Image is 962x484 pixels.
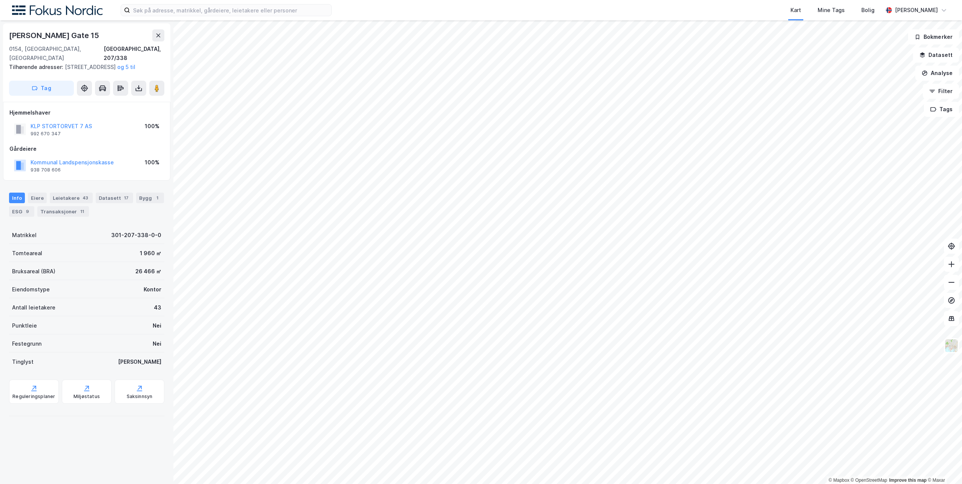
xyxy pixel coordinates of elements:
[12,339,41,348] div: Festegrunn
[153,194,161,202] div: 1
[908,29,959,44] button: Bokmerker
[895,6,938,15] div: [PERSON_NAME]
[136,193,164,203] div: Bygg
[818,6,845,15] div: Mine Tags
[924,448,962,484] div: Kontrollprogram for chat
[12,267,55,276] div: Bruksareal (BRA)
[923,84,959,99] button: Filter
[12,5,103,15] img: fokus-nordic-logo.8a93422641609758e4ac.png
[127,394,153,400] div: Saksinnsyn
[9,193,25,203] div: Info
[31,167,61,173] div: 938 708 606
[145,122,159,131] div: 100%
[924,102,959,117] button: Tags
[790,6,801,15] div: Kart
[12,303,55,312] div: Antall leietakere
[37,206,89,217] div: Transaksjoner
[130,5,331,16] input: Søk på adresse, matrikkel, gårdeiere, leietakere eller personer
[9,108,164,117] div: Hjemmelshaver
[111,231,161,240] div: 301-207-338-0-0
[12,285,50,294] div: Eiendomstype
[12,231,37,240] div: Matrikkel
[9,206,34,217] div: ESG
[144,285,161,294] div: Kontor
[889,478,927,483] a: Improve this map
[96,193,133,203] div: Datasett
[28,193,47,203] div: Eiere
[74,394,100,400] div: Miljøstatus
[9,64,65,70] span: Tilhørende adresser:
[153,339,161,348] div: Nei
[915,66,959,81] button: Analyse
[78,208,86,215] div: 11
[944,338,959,353] img: Z
[851,478,887,483] a: OpenStreetMap
[9,29,101,41] div: [PERSON_NAME] Gate 15
[81,194,90,202] div: 43
[153,321,161,330] div: Nei
[9,44,104,63] div: 0154, [GEOGRAPHIC_DATA], [GEOGRAPHIC_DATA]
[9,81,74,96] button: Tag
[118,357,161,366] div: [PERSON_NAME]
[9,63,158,72] div: [STREET_ADDRESS]
[12,394,55,400] div: Reguleringsplaner
[140,249,161,258] div: 1 960 ㎡
[50,193,93,203] div: Leietakere
[924,448,962,484] iframe: Chat Widget
[24,208,31,215] div: 9
[12,321,37,330] div: Punktleie
[31,131,61,137] div: 992 670 347
[104,44,164,63] div: [GEOGRAPHIC_DATA], 207/338
[861,6,875,15] div: Bolig
[154,303,161,312] div: 43
[123,194,130,202] div: 17
[913,47,959,63] button: Datasett
[135,267,161,276] div: 26 466 ㎡
[12,249,42,258] div: Tomteareal
[829,478,849,483] a: Mapbox
[9,144,164,153] div: Gårdeiere
[12,357,34,366] div: Tinglyst
[145,158,159,167] div: 100%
